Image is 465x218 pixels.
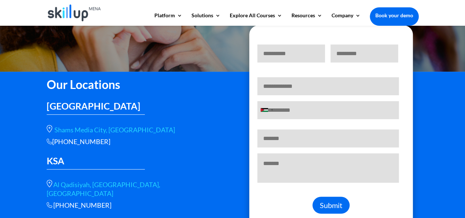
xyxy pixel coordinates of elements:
[370,7,419,24] a: Book your demo
[332,13,361,25] a: Company
[320,201,342,210] span: Submit
[230,13,282,25] a: Explore All Courses
[53,201,111,209] a: Call phone number +966 56 566 9461
[312,197,350,214] button: Submit
[258,101,275,119] div: Selected country
[47,155,64,166] span: KSA
[54,126,175,134] a: Shams Media City, [GEOGRAPHIC_DATA]
[47,181,160,197] a: Al Qadisiyah, [GEOGRAPHIC_DATA], [GEOGRAPHIC_DATA]
[48,4,101,21] img: Skillup Mena
[154,13,182,25] a: Platform
[291,13,322,25] a: Resources
[47,101,145,114] h3: [GEOGRAPHIC_DATA]
[192,13,221,25] a: Solutions
[428,183,465,218] iframe: Chat Widget
[47,137,222,146] div: [PHONE_NUMBER]
[47,77,120,92] span: Our Locations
